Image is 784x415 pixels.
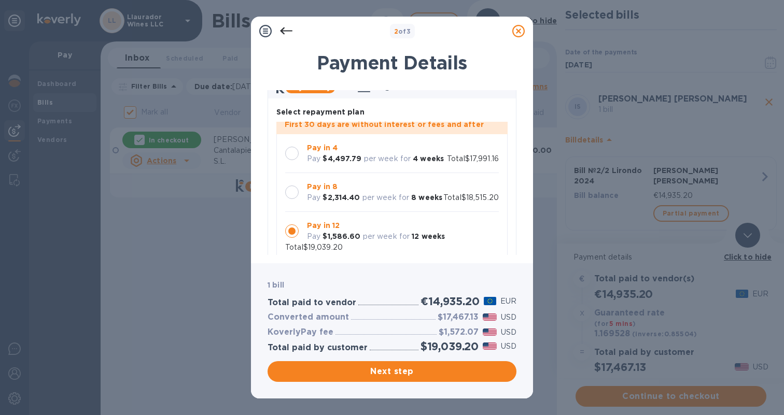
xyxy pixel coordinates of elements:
[268,327,333,337] h3: KoverlyPay fee
[323,193,360,202] b: $2,314.40
[276,108,365,116] b: Select repayment plan
[438,312,479,322] h3: $17,467.13
[268,312,349,322] h3: Converted amount
[268,298,356,308] h3: Total paid to vendor
[447,153,499,164] p: Total $17,991.16
[363,231,410,242] p: per week for
[443,192,499,203] p: Total $18,515.20
[421,295,479,308] h2: €14,935.20
[323,232,360,240] b: $1,586.60
[276,365,508,378] span: Next step
[268,281,284,289] b: 1 bill
[501,327,516,338] p: USD
[483,313,497,321] img: USD
[501,341,516,352] p: USD
[307,221,340,230] b: Pay in 12
[411,193,442,202] b: 8 weeks
[483,328,497,336] img: USD
[501,312,516,323] p: USD
[421,340,479,353] h2: $19,039.20
[307,144,338,152] b: Pay in 4
[307,192,320,203] p: Pay
[483,342,497,350] img: USD
[394,27,398,35] span: 2
[323,154,361,163] b: $4,497.79
[285,242,343,253] p: Total $19,039.20
[285,120,484,128] b: First 30 days are without interest or fees and after
[268,52,516,74] h1: Payment Details
[500,296,516,307] p: EUR
[439,327,479,337] h3: $1,572.07
[268,361,516,382] button: Next step
[412,232,445,240] b: 12 weeks
[394,27,411,35] b: of 3
[268,343,368,353] h3: Total paid by customer
[307,231,320,242] p: Pay
[364,153,411,164] p: per week for
[307,153,320,164] p: Pay
[362,192,410,203] p: per week for
[307,182,338,191] b: Pay in 8
[413,154,444,163] b: 4 weeks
